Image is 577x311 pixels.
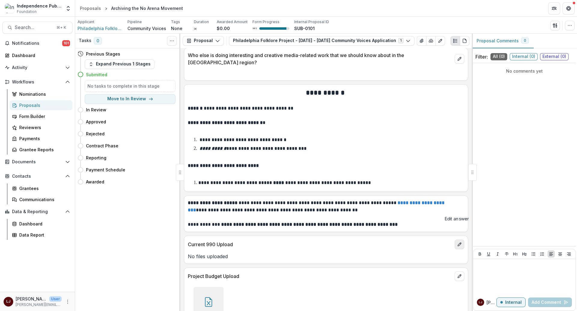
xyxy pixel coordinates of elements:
button: Open Activity [2,63,72,72]
div: Lorraine Jabouin [479,301,482,304]
p: Project Budget Upload [188,273,452,280]
button: PDF view [460,36,469,46]
button: Open Documents [2,157,72,167]
h4: Previous Stages [86,51,120,57]
h4: Awarded [86,179,104,185]
button: Align Left [548,250,555,258]
nav: breadcrumb [78,4,185,13]
span: Documents [12,159,63,165]
div: Payments [19,135,68,142]
div: Grantees [19,185,68,192]
button: Notifications101 [2,38,72,48]
div: Independence Public Media Foundation [17,3,62,9]
h4: Approved [86,119,106,125]
button: Bold [476,250,484,258]
p: [PERSON_NAME] [487,299,496,306]
button: Add Comment [528,297,572,307]
span: 101 [62,40,70,46]
p: Who else is doing interesting and creative media-related work that we should know about in the [G... [188,52,452,66]
a: Grantees [10,183,72,193]
button: Italicize [494,250,501,258]
p: User [49,296,62,302]
p: No files uploaded [188,253,464,260]
p: Internal [505,300,522,305]
a: Form Builder [10,111,72,121]
h4: Rejected [86,131,105,137]
p: No comments yet [475,68,573,74]
a: Communications [10,195,72,204]
p: Current 990 Upload [188,241,452,248]
span: Notifications [12,41,62,46]
div: Dashboard [12,52,68,59]
button: Partners [548,2,560,14]
button: Expand Previous 1 Stages [85,59,154,69]
p: $0.00 [217,25,230,32]
div: Archiving the No Arena Movement [111,5,183,11]
button: Move to In Review [85,94,176,104]
button: Heading 1 [512,250,519,258]
button: Toggle View Cancelled Tasks [167,36,177,46]
button: Underline [485,250,492,258]
span: Foundation [17,9,37,14]
a: Data Report [10,230,72,240]
p: Form Progress [252,19,279,25]
div: Grantee Reports [19,146,68,153]
h4: Reporting [86,155,106,161]
button: Strike [503,250,510,258]
button: Align Center [557,250,564,258]
button: Align Right [565,250,572,258]
p: [PERSON_NAME][EMAIL_ADDRESS][DOMAIN_NAME] [16,302,62,307]
button: Proposal Comments [472,34,534,48]
span: External ( 0 ) [540,53,569,60]
button: Internal [496,297,526,307]
button: Search... [2,22,72,34]
p: Awarded Amount [217,19,248,25]
p: Community Voices [127,25,166,32]
button: Open entity switcher [64,2,72,14]
p: Tags [171,19,180,25]
div: Reviewers [19,124,68,131]
button: Open Contacts [2,171,72,181]
span: Contacts [12,174,63,179]
h5: No tasks to complete in this stage [87,83,173,89]
a: Proposals [10,100,72,110]
h4: Payment Schedule [86,167,125,173]
p: None [171,25,182,32]
span: Search... [15,25,53,30]
p: [PERSON_NAME] [16,296,47,302]
button: Heading 2 [521,250,528,258]
span: 0 [524,38,526,43]
p: Filter: [475,53,488,60]
p: Duration [194,19,209,25]
span: All ( 0 ) [490,53,507,60]
p: 90 % [252,26,257,31]
p: Pipeline [127,19,142,25]
div: Proposals [19,102,68,108]
h4: In Review [86,107,106,113]
div: ⌘ + K [55,24,67,31]
div: Edit answer [444,215,469,222]
button: Philadelphia Folklore Project - [DATE] - [DATE] Community Voices Application1 [229,36,414,46]
p: ∞ [194,25,197,32]
div: Form Builder [19,113,68,119]
div: Proposals [80,5,101,11]
h4: Contract Phase [86,143,118,149]
div: Dashboard [19,221,68,227]
button: View Attached Files [417,36,426,46]
div: Data Report [19,232,68,238]
button: Ordered List [539,250,546,258]
h3: Tasks [79,38,91,43]
span: 0 [94,37,102,44]
button: edit [455,240,464,249]
a: Reviewers [10,122,72,132]
span: Activity [12,65,63,70]
a: Payments [10,134,72,143]
p: Internal Proposal ID [294,19,329,25]
img: Independence Public Media Foundation [5,4,14,13]
a: Dashboard [10,219,72,229]
span: Data & Reporting [12,209,63,214]
a: Proposals [78,4,103,13]
p: Applicant [78,19,94,25]
a: Philadelphia Folklore Project [78,25,123,32]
